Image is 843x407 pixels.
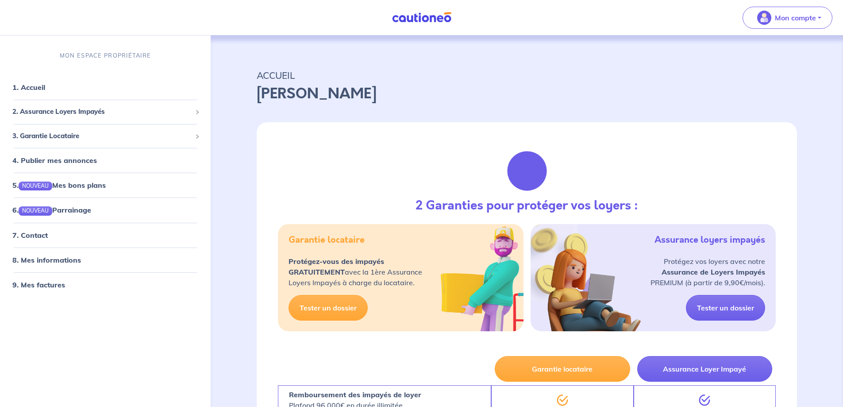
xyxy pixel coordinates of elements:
button: illu_account_valid_menu.svgMon compte [743,7,832,29]
div: 4. Publier mes annonces [4,151,207,169]
h5: Assurance loyers impayés [654,235,765,245]
h5: Garantie locataire [289,235,365,245]
strong: Protégez-vous des impayés GRATUITEMENT [289,257,384,276]
a: 8. Mes informations [12,255,81,264]
a: 7. Contact [12,230,48,239]
div: 6.NOUVEAUParrainage [4,201,207,219]
p: ACCUEIL [257,67,797,83]
a: 1. Accueil [12,83,45,92]
div: 3. Garantie Locataire [4,128,207,145]
p: [PERSON_NAME] [257,83,797,105]
div: 1. Accueil [4,78,207,96]
h3: 2 Garanties pour protéger vos loyers : [416,198,638,213]
div: 7. Contact [4,226,207,244]
div: 2. Assurance Loyers Impayés [4,103,207,120]
p: Protégez vos loyers avec notre PREMIUM (à partir de 9,90€/mois). [651,256,765,288]
button: Assurance Loyer Impayé [637,356,772,382]
a: 5.NOUVEAUMes bons plans [12,181,106,190]
p: avec la 1ère Assurance Loyers Impayés à charge du locataire. [289,256,422,288]
strong: Assurance de Loyers Impayés [662,267,765,276]
div: 8. Mes informations [4,251,207,268]
a: 6.NOUVEAUParrainage [12,205,91,214]
img: justif-loupe [503,147,551,195]
strong: Remboursement des impayés de loyer [289,390,421,399]
div: 9. Mes factures [4,275,207,293]
a: Tester un dossier [289,295,368,321]
p: Mon compte [775,12,816,23]
a: 9. Mes factures [12,280,65,289]
img: illu_account_valid_menu.svg [757,11,771,25]
a: 4. Publier mes annonces [12,156,97,165]
div: 5.NOUVEAUMes bons plans [4,176,207,194]
p: MON ESPACE PROPRIÉTAIRE [60,51,151,60]
img: Cautioneo [389,12,455,23]
a: Tester un dossier [686,295,765,321]
span: 3. Garantie Locataire [12,131,192,141]
button: Garantie locataire [495,356,630,382]
span: 2. Assurance Loyers Impayés [12,107,192,117]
